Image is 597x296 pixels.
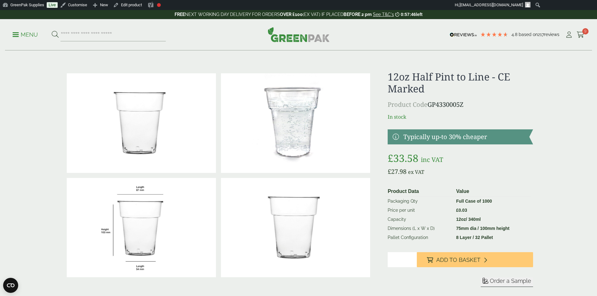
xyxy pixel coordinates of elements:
span: reviews [544,32,559,37]
img: GreenPak Supplies [268,27,330,42]
span: 4.8 [511,32,519,37]
a: Menu [13,31,38,37]
a: 9 [577,30,584,39]
span: 217 [538,32,544,37]
th: Value [453,186,530,197]
strong: FREE [175,12,185,17]
strong: 75mm dia / 100mm height [456,226,509,231]
strong: BEFORE 2 pm [343,12,372,17]
bdi: 0.03 [456,208,467,213]
span: Add to Basket [436,257,480,263]
img: REVIEWS.io [450,33,477,37]
span: Order a Sample [490,278,531,284]
p: GP4330005Z [388,100,533,109]
span: left [416,12,422,17]
a: Live [47,2,58,8]
td: Dimensions (L x W x D) [385,224,453,233]
bdi: 27.98 [388,167,406,176]
div: Focus keyphrase not set [157,3,161,7]
img: 12oz Half Pint To Line CE Marked Full Case Of 0 [221,178,370,278]
i: My Account [565,32,573,38]
img: IMG_5420 [221,73,370,173]
span: Based on [519,32,538,37]
strong: OVER £100 [280,12,303,17]
span: 0:57:46 [401,12,416,17]
span: [EMAIL_ADDRESS][DOMAIN_NAME] [459,3,523,7]
span: £ [388,167,391,176]
strong: Full Case of 1000 [456,199,492,204]
span: £ [388,151,393,165]
button: Order a Sample [481,277,533,287]
span: £ [456,208,458,213]
h1: 12oz Half Pint to Line - CE Marked [388,71,533,95]
button: Add to Basket [417,252,533,267]
span: ex VAT [408,169,424,175]
td: Price per unit [385,206,453,215]
td: Packaging Qty [385,196,453,206]
strong: 8 Layer / 32 Pallet [456,235,493,240]
button: Open CMP widget [3,278,18,293]
div: 4.77 Stars [480,32,508,37]
a: See T&C's [373,12,394,17]
img: Halfpint2line_12oz [67,178,216,278]
td: Pallet Configuration [385,233,453,242]
strong: 12oz/ 340ml [456,217,481,222]
i: Cart [577,32,584,38]
th: Product Data [385,186,453,197]
bdi: 33.58 [388,151,418,165]
span: Product Code [388,100,427,109]
span: 9 [582,28,589,34]
td: Capacity [385,215,453,224]
img: 12oz Half Pint To Line CE Marked 0 [67,73,216,173]
p: Menu [13,31,38,39]
span: inc VAT [421,155,443,164]
p: In stock [388,113,533,121]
